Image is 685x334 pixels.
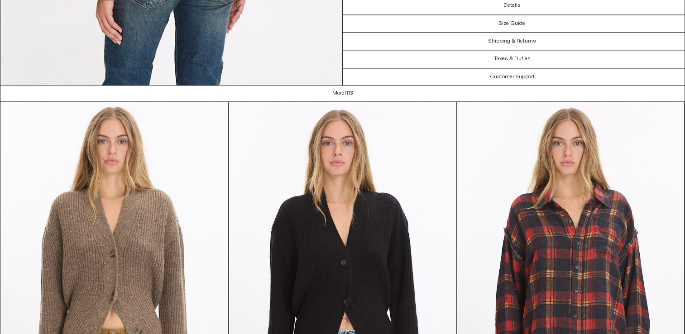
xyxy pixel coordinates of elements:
h3: Size Guide [499,20,525,27]
h3: Customer Support [490,74,535,80]
span: R13 [345,90,353,96]
h3: Details [503,2,521,9]
h3: Taxes & Duties [494,56,531,62]
h1: More [332,86,353,101]
h3: Shipping & Returns [489,38,536,44]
